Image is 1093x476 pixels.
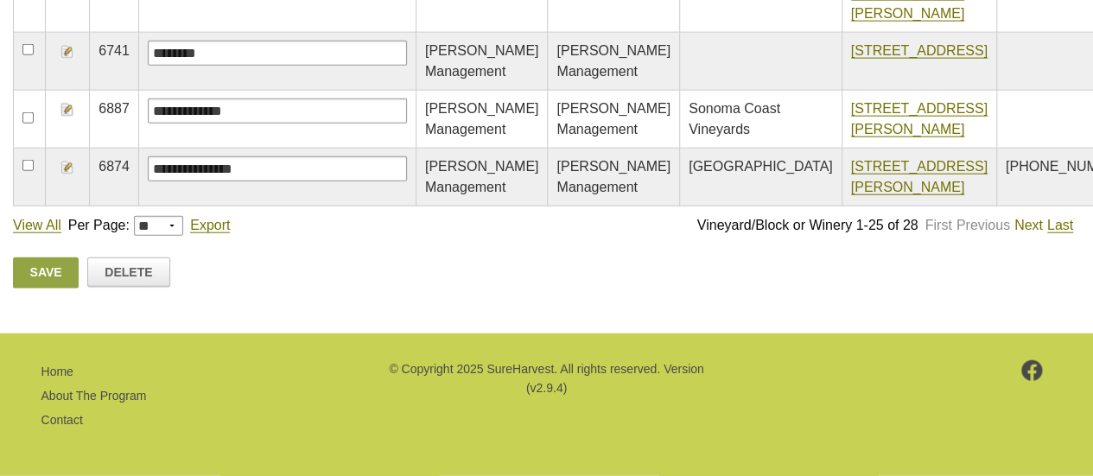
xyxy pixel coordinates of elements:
span: [PERSON_NAME] Management [556,101,670,136]
span: [PERSON_NAME] Management [556,43,670,79]
span: 6887 [98,101,130,116]
a: Contact [41,413,83,427]
a: About The Program [41,389,147,403]
a: Last [1047,218,1073,233]
span: [PERSON_NAME] Management [425,159,539,194]
a: View All [13,218,61,233]
span: 6874 [98,159,130,174]
span: Per Page: [68,218,130,232]
a: Save [13,257,79,289]
span: 6741 [98,43,130,58]
img: Edit [60,161,74,175]
img: Edit [60,103,74,117]
a: [STREET_ADDRESS] [851,43,988,59]
img: footer-facebook.png [1021,360,1043,381]
span: [PERSON_NAME] Management [556,159,670,194]
span: [PERSON_NAME] Management [425,43,539,79]
a: Home [41,365,73,378]
a: First [925,218,951,232]
p: © Copyright 2025 SureHarvest. All rights reserved. Version (v2.9.4) [386,359,706,398]
a: Export [190,218,230,233]
span: Sonoma Coast Vineyards [689,101,780,136]
span: [PERSON_NAME] Management [425,101,539,136]
img: Edit [60,45,74,59]
span: [GEOGRAPHIC_DATA] [689,159,833,174]
a: [STREET_ADDRESS][PERSON_NAME] [851,159,988,195]
a: [STREET_ADDRESS][PERSON_NAME] [851,101,988,137]
a: Previous [956,218,1010,232]
a: Next [1014,218,1043,233]
span: Vineyard/Block or Winery 1-25 of 28 [697,218,918,232]
a: Delete [87,257,170,287]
